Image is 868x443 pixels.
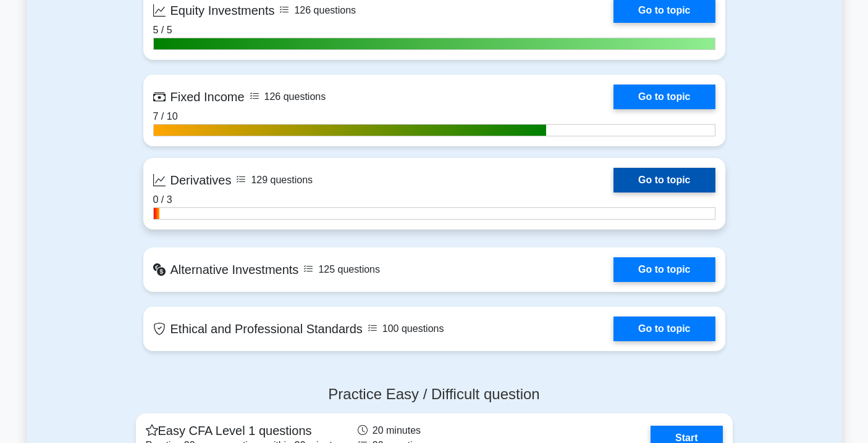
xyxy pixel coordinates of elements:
h4: Practice Easy / Difficult question [136,386,733,404]
a: Go to topic [613,257,715,282]
a: Go to topic [613,317,715,341]
a: Go to topic [613,168,715,193]
a: Go to topic [613,85,715,109]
